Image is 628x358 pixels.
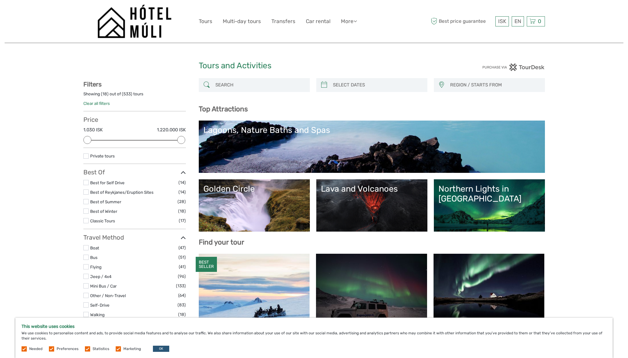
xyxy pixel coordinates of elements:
a: Clear all filters [83,101,110,106]
span: (18) [178,311,186,318]
a: Best of Winter [90,209,117,214]
label: Preferences [57,346,78,352]
div: Lava and Volcanoes [321,184,423,194]
span: (17) [179,217,186,224]
a: Best of Summer [90,199,121,204]
a: Self-Drive [90,303,110,308]
div: EN [512,16,524,26]
button: REGION / STARTS FROM [447,80,542,90]
h3: Best Of [83,169,186,176]
input: SELECT DATES [330,80,424,90]
a: Flying [90,265,102,269]
div: BEST SELLER [196,257,217,272]
a: Bus [90,255,98,260]
span: (64) [178,292,186,299]
a: Lagoons, Nature Baths and Spas [203,125,540,168]
a: Car rental [306,17,330,26]
div: Lagoons, Nature Baths and Spas [203,125,540,135]
span: (14) [178,179,186,186]
b: Find your tour [199,238,244,246]
a: Tours [199,17,212,26]
a: Classic Tours [90,218,115,223]
b: Top Attractions [199,105,248,113]
span: ISK [498,18,506,24]
span: (28) [178,198,186,205]
div: Showing ( ) out of ( ) tours [83,91,186,101]
input: SEARCH [213,80,307,90]
a: Boat [90,245,99,250]
img: 1276-09780d38-f550-4f2e-b773-0f2717b8e24e_logo_big.png [98,5,172,38]
a: Mini Bus / Car [90,284,117,288]
img: PurchaseViaTourDesk.png [482,63,545,71]
label: Needed [29,346,42,352]
span: (14) [178,189,186,196]
label: Statistics [93,346,109,352]
label: 18 [102,91,107,97]
a: More [341,17,357,26]
div: Northern Lights in [GEOGRAPHIC_DATA] [438,184,540,204]
a: Golden Circle [203,184,305,227]
span: (47) [178,244,186,251]
button: OK [153,346,169,352]
span: Best price guarantee [430,16,494,26]
p: We're away right now. Please check back later! [9,11,70,16]
a: Transfers [271,17,295,26]
label: 1.030 ISK [83,127,103,133]
h1: Tours and Activities [199,61,430,71]
a: Jeep / 4x4 [90,274,111,279]
span: (18) [178,208,186,215]
div: Golden Circle [203,184,305,194]
h3: Price [83,116,186,123]
a: Other / Non-Travel [90,293,126,298]
button: Open LiveChat chat widget [71,10,78,17]
label: Marketing [123,346,141,352]
a: Best for Self Drive [90,180,125,185]
a: Walking [90,312,105,317]
span: (41) [179,263,186,270]
span: (51) [178,254,186,261]
label: 1.220.000 ISK [157,127,186,133]
a: Lava and Volcanoes [321,184,423,227]
label: 533 [123,91,131,97]
a: Northern Lights in [GEOGRAPHIC_DATA] [438,184,540,227]
div: We use cookies to personalise content and ads, to provide social media features and to analyse ou... [15,318,613,358]
h3: Travel Method [83,234,186,241]
strong: Filters [83,81,102,88]
h5: This website uses cookies [22,324,606,329]
span: (83) [178,301,186,308]
a: Private tours [90,153,115,158]
span: 0 [537,18,542,24]
a: Best of Reykjanes/Eruption Sites [90,190,154,195]
span: (133) [176,282,186,289]
span: (96) [178,273,186,280]
a: Multi-day tours [223,17,261,26]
